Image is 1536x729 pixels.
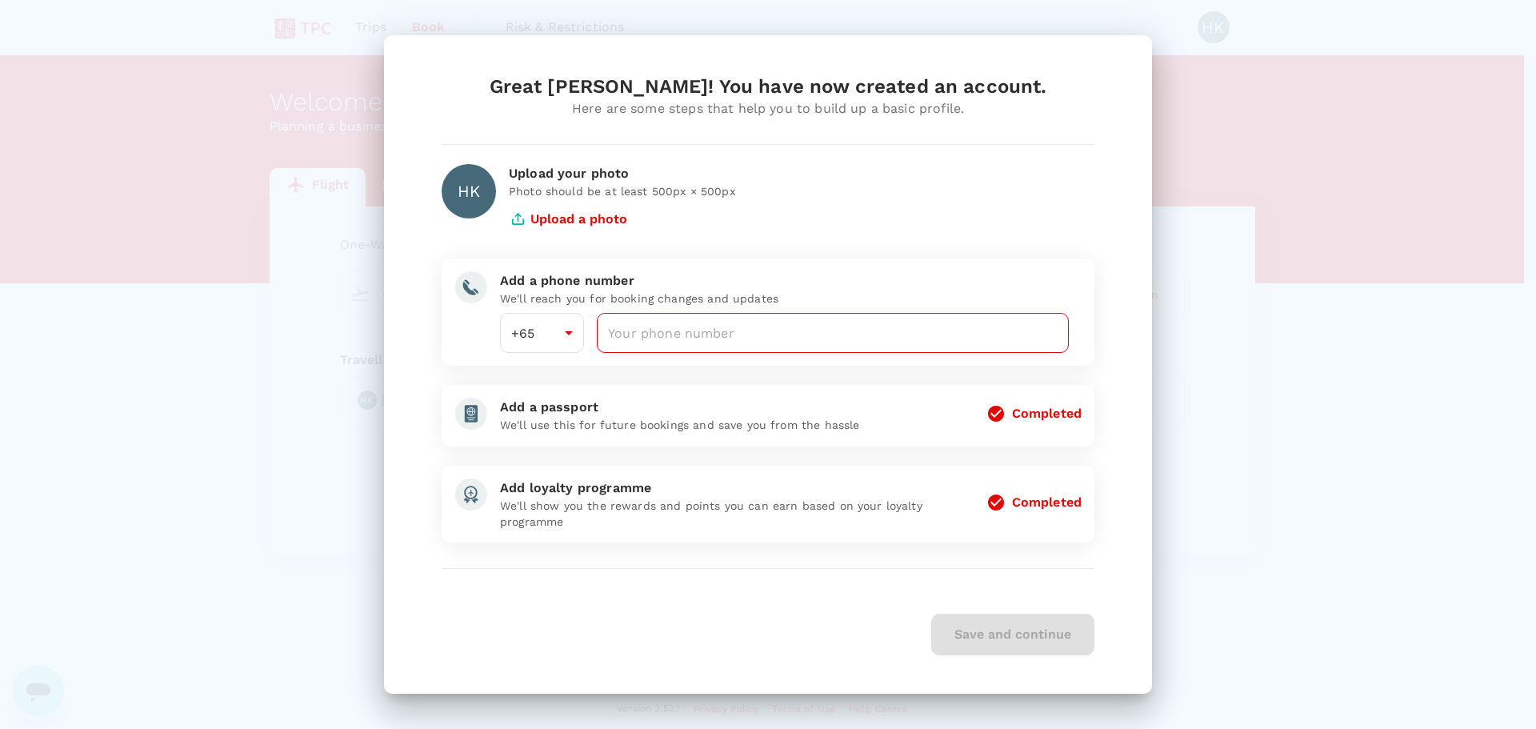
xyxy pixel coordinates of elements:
div: HK [442,164,496,218]
p: Photo should be at least 500px × 500px [509,183,1094,199]
div: Add a phone number [500,271,1069,290]
p: We'll show you the rewards and points you can earn based on your loyalty programme [500,498,974,530]
button: Upload a photo [509,199,627,239]
img: add-phone-number [454,271,487,303]
div: Great [PERSON_NAME]! You have now created an account. [442,74,1094,99]
div: Upload your photo [509,164,1094,183]
div: Add a passport [500,398,974,417]
p: We'll reach you for booking changes and updates [500,290,1069,306]
div: Here are some steps that help you to build up a basic profile. [442,99,1094,118]
div: Completed [1012,493,1082,512]
p: We'll use this for future bookings and save you from the hassle [500,417,974,433]
div: Completed [1012,404,1082,423]
img: add-loyalty [454,479,487,511]
input: Your phone number [597,313,1069,353]
div: +65 [500,313,584,353]
span: +65 [511,326,534,341]
div: Add loyalty programme [500,479,974,498]
img: add-passport [454,398,487,430]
